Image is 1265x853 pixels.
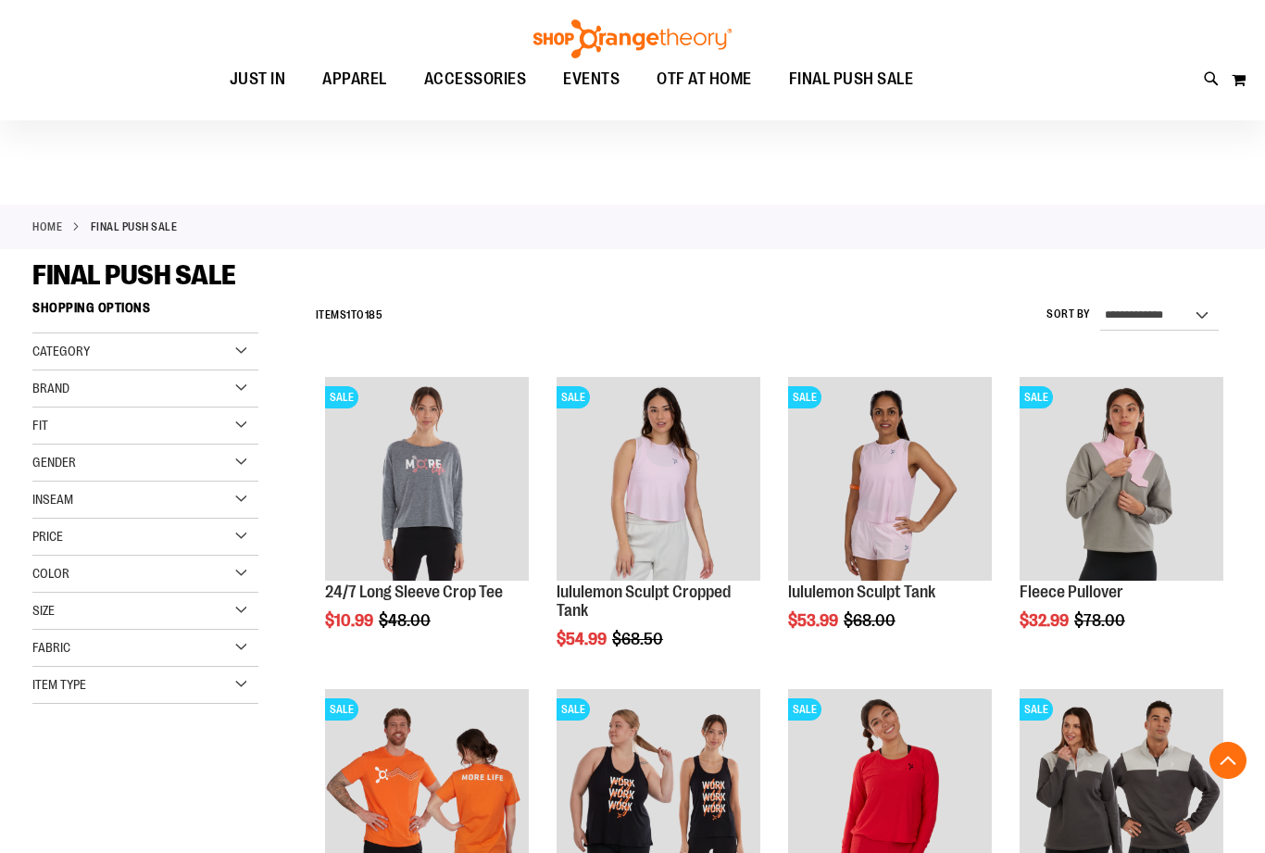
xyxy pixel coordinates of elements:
span: Brand [32,381,69,395]
span: APPAREL [322,58,387,100]
span: $10.99 [325,611,376,630]
strong: Shopping Options [32,292,258,333]
a: Home [32,219,62,235]
span: JUST IN [230,58,286,100]
a: OTF AT HOME [638,58,770,101]
img: Product image for 24/7 Long Sleeve Crop Tee [325,377,529,581]
span: $54.99 [557,630,609,648]
a: Product image for Fleece PulloverSALE [1020,377,1223,583]
span: $68.00 [844,611,898,630]
a: lululemon Sculpt Cropped Tank [557,583,731,620]
span: 1 [346,308,351,321]
strong: FINAL PUSH SALE [91,219,178,235]
a: lululemon Sculpt Cropped TankSALE [557,377,760,583]
span: ACCESSORIES [424,58,527,100]
button: Back To Top [1209,742,1246,779]
a: FINAL PUSH SALE [770,58,933,100]
img: Main Image of 1538347 [788,377,992,581]
label: Sort By [1046,307,1091,322]
span: SALE [1020,698,1053,721]
span: Item Type [32,677,86,692]
span: OTF AT HOME [657,58,752,100]
span: SALE [325,698,358,721]
span: EVENTS [563,58,620,100]
span: SALE [788,386,821,408]
a: Main Image of 1538347SALE [788,377,992,583]
a: JUST IN [211,58,305,101]
span: $68.50 [612,630,666,648]
span: 185 [365,308,383,321]
div: product [1010,368,1233,677]
a: Product image for 24/7 Long Sleeve Crop TeeSALE [325,377,529,583]
span: FINAL PUSH SALE [789,58,914,100]
img: Shop Orangetheory [531,19,734,58]
div: product [316,368,538,677]
span: $53.99 [788,611,841,630]
a: ACCESSORIES [406,58,545,101]
span: FINAL PUSH SALE [32,259,236,291]
span: Price [32,529,63,544]
span: Inseam [32,492,73,507]
a: APPAREL [304,58,406,101]
a: lululemon Sculpt Tank [788,583,935,601]
span: Gender [32,455,76,470]
div: product [779,368,1001,677]
span: SALE [557,386,590,408]
span: Fabric [32,640,70,655]
span: $32.99 [1020,611,1071,630]
img: Product image for Fleece Pullover [1020,377,1223,581]
span: SALE [325,386,358,408]
span: $48.00 [379,611,433,630]
span: Fit [32,418,48,433]
div: product [547,368,770,696]
span: Color [32,566,69,581]
span: Category [32,344,90,358]
a: EVENTS [545,58,638,101]
h2: Items to [316,301,383,330]
span: SALE [1020,386,1053,408]
a: 24/7 Long Sleeve Crop Tee [325,583,503,601]
a: Fleece Pullover [1020,583,1123,601]
span: Size [32,603,55,618]
span: $78.00 [1074,611,1128,630]
img: lululemon Sculpt Cropped Tank [557,377,760,581]
span: SALE [788,698,821,721]
span: SALE [557,698,590,721]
